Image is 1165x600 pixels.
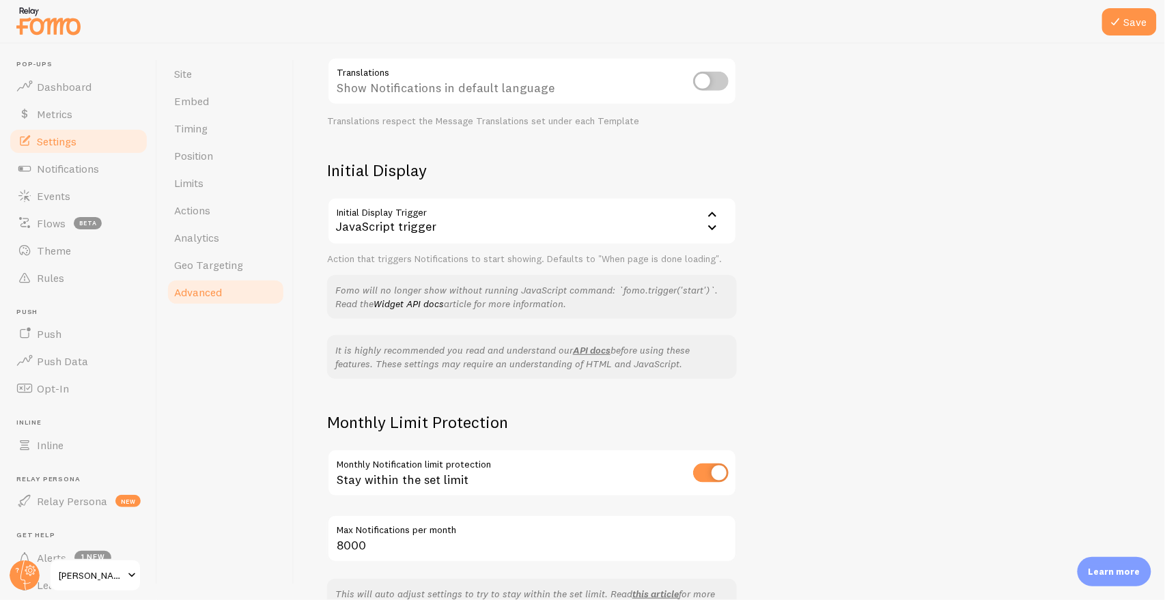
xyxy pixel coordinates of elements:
[174,94,209,108] span: Embed
[37,494,107,508] span: Relay Persona
[174,203,210,217] span: Actions
[37,244,71,257] span: Theme
[37,438,64,452] span: Inline
[37,80,92,94] span: Dashboard
[8,264,149,291] a: Rules
[327,57,737,107] div: Show Notifications in default language
[16,60,149,69] span: Pop-ups
[174,176,203,190] span: Limits
[166,87,285,115] a: Embed
[37,134,76,148] span: Settings
[166,142,285,169] a: Position
[16,308,149,317] span: Push
[37,189,70,203] span: Events
[166,251,285,278] a: Geo Targeting
[573,344,610,356] a: API docs
[8,487,149,515] a: Relay Persona new
[166,278,285,306] a: Advanced
[335,343,729,371] p: It is highly recommended you read and understand our before using these features. These settings ...
[327,115,737,128] div: Translations respect the Message Translations set under each Template
[8,73,149,100] a: Dashboard
[8,237,149,264] a: Theme
[16,531,149,540] span: Get Help
[37,327,61,341] span: Push
[174,122,208,135] span: Timing
[166,224,285,251] a: Analytics
[37,551,66,565] span: Alerts
[37,354,88,368] span: Push Data
[327,275,737,319] div: Fomo will no longer show without running JavaScript command: `fomo.trigger('start')`. Read the ar...
[327,253,737,266] div: Action that triggers Notifications to start showing. Defaults to "When page is done loading".
[8,320,149,347] a: Push
[327,160,737,181] h2: Initial Display
[8,431,149,459] a: Inline
[8,100,149,128] a: Metrics
[37,162,99,175] span: Notifications
[174,231,219,244] span: Analytics
[16,475,149,484] span: Relay Persona
[166,197,285,224] a: Actions
[8,544,149,571] a: Alerts 1 new
[8,347,149,375] a: Push Data
[74,551,111,565] span: 1 new
[74,217,102,229] span: beta
[1089,565,1140,578] p: Learn more
[174,149,213,162] span: Position
[174,285,222,299] span: Advanced
[37,216,66,230] span: Flows
[16,418,149,427] span: Inline
[37,107,72,121] span: Metrics
[8,182,149,210] a: Events
[174,258,243,272] span: Geo Targeting
[166,169,285,197] a: Limits
[327,515,737,538] label: Max Notifications per month
[374,298,444,310] a: Widget API docs
[8,128,149,155] a: Settings
[59,567,124,584] span: [PERSON_NAME]-test-store
[8,375,149,402] a: Opt-In
[49,559,141,592] a: [PERSON_NAME]-test-store
[327,515,737,562] input: 30000
[8,210,149,237] a: Flows beta
[327,449,737,499] div: Stay within the set limit
[37,382,69,395] span: Opt-In
[115,495,141,507] span: new
[327,412,737,433] h2: Monthly Limit Protection
[327,197,737,245] div: JavaScript trigger
[166,115,285,142] a: Timing
[8,155,149,182] a: Notifications
[174,67,192,81] span: Site
[14,3,83,38] img: fomo-relay-logo-orange.svg
[166,60,285,87] a: Site
[632,588,679,600] a: this article
[1078,557,1151,586] div: Learn more
[37,271,64,285] span: Rules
